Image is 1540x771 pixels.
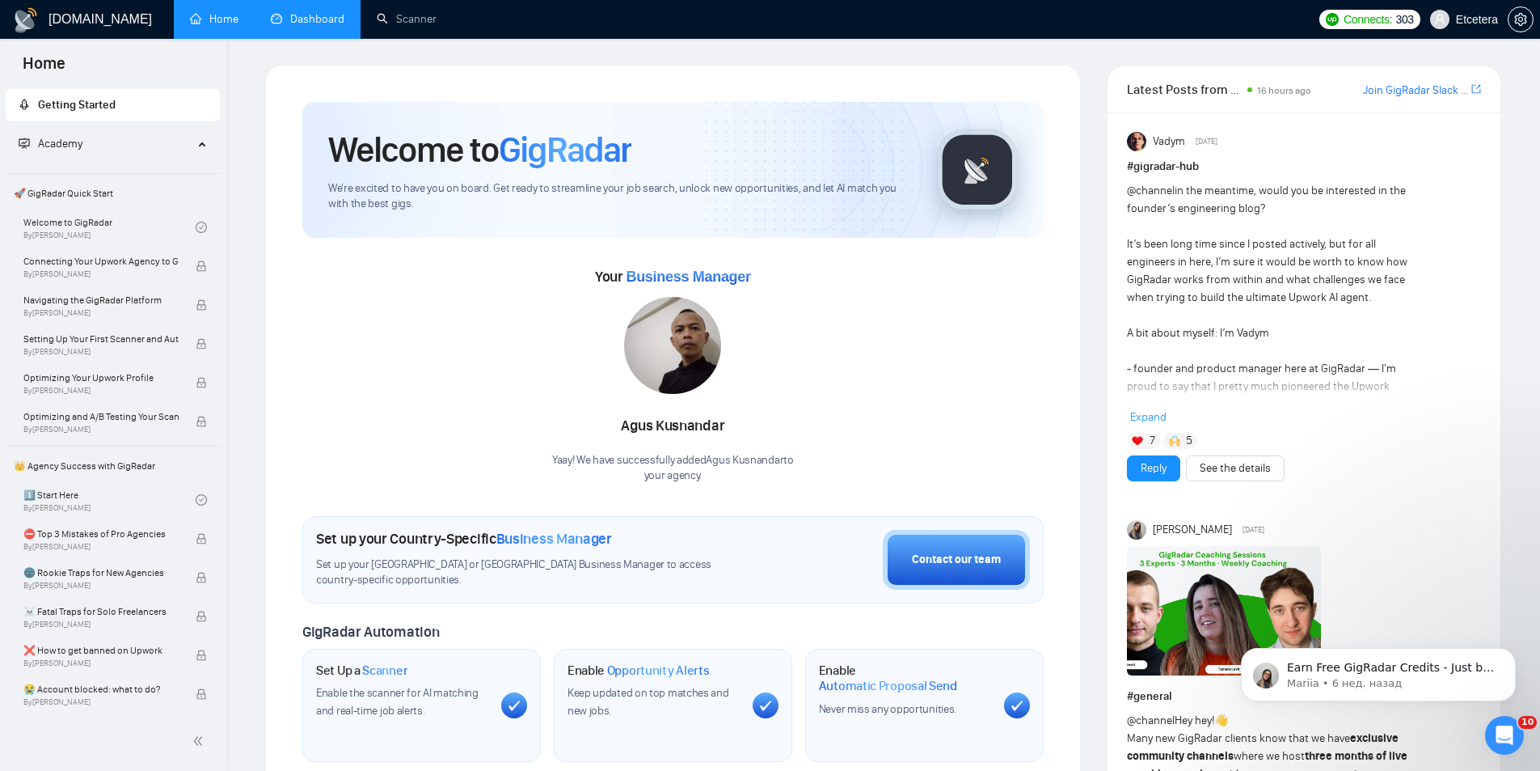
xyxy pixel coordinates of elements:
span: Getting Started [38,98,116,112]
h1: Enable [819,663,991,694]
a: homeHome [190,12,238,26]
span: [DATE] [1243,523,1264,537]
span: Business Manager [496,530,612,548]
span: lock [196,377,207,388]
div: Agus Kusnandar [552,413,794,440]
span: Navigating the GigRadar Platform [23,292,179,308]
span: 5 [1186,433,1192,449]
span: lock [196,261,207,272]
span: Expand [1130,410,1167,424]
span: 👑 Agency Success with GigRadar [7,450,218,482]
button: Contact our team [883,530,1030,590]
span: By [PERSON_NAME] [23,620,179,629]
img: F09L7DB94NL-GigRadar%20Coaching%20Sessions%20_%20Experts.png [1127,546,1321,676]
span: We're excited to have you on board. Get ready to streamline your job search, unlock new opportuni... [328,181,911,212]
li: Getting Started [6,89,220,121]
iframe: Intercom notifications сообщение [1217,614,1540,727]
span: GigRadar Automation [302,623,439,641]
span: lock [196,611,207,622]
div: in the meantime, would you be interested in the founder’s engineering blog? It’s been long time s... [1127,182,1411,645]
span: By [PERSON_NAME] [23,347,179,357]
button: See the details [1186,455,1285,481]
span: ⛔ Top 3 Mistakes of Pro Agencies [23,526,179,542]
span: Optimizing Your Upwork Profile [23,370,179,386]
a: export [1471,82,1481,97]
span: check-circle [196,222,207,233]
span: lock [196,688,207,700]
span: export [1471,83,1481,95]
span: @channel [1127,184,1175,197]
span: By [PERSON_NAME] [23,659,179,668]
h1: # gigradar-hub [1127,158,1481,176]
h1: Enable [567,663,710,679]
span: 10 [1518,716,1537,729]
span: lock [196,416,207,427]
span: ☠️ Fatal Traps for Solo Freelancers [23,604,179,620]
h1: Set Up a [316,663,407,679]
span: Opportunity Alerts [607,663,710,679]
span: By [PERSON_NAME] [23,269,179,279]
p: your agency . [552,468,794,484]
span: double-left [192,733,209,749]
span: Never miss any opportunities. [819,702,956,716]
a: dashboardDashboard [271,12,344,26]
span: lock [196,650,207,661]
h1: # general [1127,688,1481,705]
img: 1700137308248-IMG-20231102-WA0008.jpg [624,297,721,394]
span: 🌚 Rookie Traps for New Agencies [23,565,179,581]
a: Welcome to GigRadarBy[PERSON_NAME] [23,210,196,245]
span: user [1434,14,1445,25]
p: Message from Mariia, sent 6 нед. назад [70,62,279,77]
span: 7 [1150,433,1155,449]
span: Home [10,52,78,86]
img: Mariia Heshka [1127,520,1146,540]
span: Your [595,268,751,286]
span: Automatic Proposal Send [819,678,957,694]
span: By [PERSON_NAME] [23,542,179,552]
span: Setting Up Your First Scanner and Auto-Bidder [23,331,179,347]
span: [PERSON_NAME] [1153,521,1232,539]
span: Enable the scanner for AI matching and real-time job alerts. [316,686,479,718]
span: 😭 Account blocked: what to do? [23,681,179,697]
span: Connecting Your Upwork Agency to GigRadar [23,253,179,269]
a: Join GigRadar Slack Community [1363,82,1468,100]
span: 👋 [1214,714,1228,727]
div: Contact our team [912,551,1001,569]
a: setting [1508,13,1534,26]
img: 🙌 [1169,435,1180,447]
span: @channel [1127,714,1175,727]
span: setting [1508,13,1533,26]
a: See the details [1200,460,1271,477]
img: Vadym [1127,132,1146,151]
button: Reply [1127,455,1180,481]
a: 1️⃣ Start HereBy[PERSON_NAME] [23,482,196,518]
span: 303 [1395,11,1413,28]
iframe: Intercom live chat [1485,716,1524,755]
a: searchScanner [377,12,437,26]
span: Connects: [1344,11,1392,28]
h1: Welcome to [328,128,631,172]
span: 🚀 GigRadar Quick Start [7,177,218,210]
span: By [PERSON_NAME] [23,425,179,434]
span: check-circle [196,494,207,506]
span: Scanner [362,663,407,679]
h1: Set up your Country-Specific [316,530,612,548]
span: ❌ How to get banned on Upwork [23,642,179,659]
span: Business Manager [626,269,750,285]
span: By [PERSON_NAME] [23,308,179,318]
span: lock [196,533,207,544]
div: Yaay! We have successfully added Agus Kusnandar to [552,453,794,484]
span: Latest Posts from the GigRadar Community [1127,79,1243,100]
span: Set up your [GEOGRAPHIC_DATA] or [GEOGRAPHIC_DATA] Business Manager to access country-specific op... [316,557,745,588]
img: ❤️ [1132,435,1143,447]
img: upwork-logo.png [1326,13,1339,26]
span: Academy [19,137,82,150]
span: By [PERSON_NAME] [23,581,179,591]
span: lock [196,572,207,583]
span: lock [196,299,207,311]
button: setting [1508,6,1534,32]
span: rocket [19,99,30,110]
span: By [PERSON_NAME] [23,697,179,707]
